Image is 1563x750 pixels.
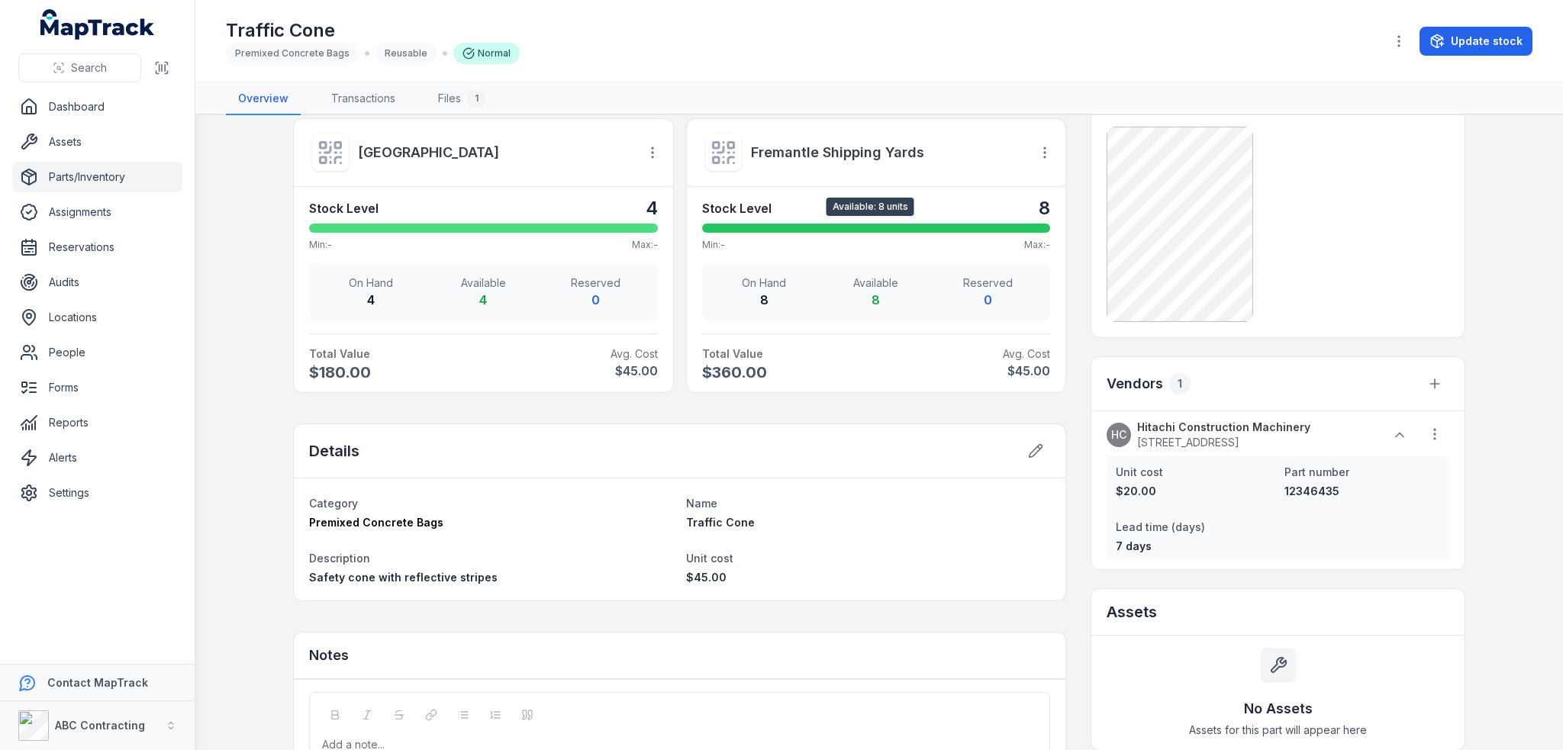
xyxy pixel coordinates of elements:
[1024,239,1050,251] span: Max: -
[1107,420,1385,450] a: HCHitachi Construction Machinery[STREET_ADDRESS]
[12,302,182,333] a: Locations
[309,199,379,217] strong: Stock Level
[40,9,155,40] a: MapTrack
[12,372,182,403] a: Forms
[1116,520,1205,533] span: Lead time (days)
[872,292,880,307] strong: 8
[235,47,350,59] span: Premixed Concrete Bags
[1284,484,1339,497] span: 12346435
[367,292,375,307] strong: 4
[984,292,992,307] strong: 0
[309,571,498,584] span: Safety cone with reflective stripes
[686,497,717,510] span: Name
[489,346,657,362] span: Avg. Cost
[489,362,657,380] strong: $45.00
[309,497,358,510] span: Category
[433,275,533,291] span: Available
[1116,465,1163,478] span: Unit cost
[358,142,626,163] a: [GEOGRAPHIC_DATA]
[882,346,1050,362] span: Avg. Cost
[938,275,1038,291] span: Reserved
[71,60,107,76] span: Search
[12,232,182,262] a: Reservations
[479,292,487,307] strong: 4
[1111,427,1126,443] span: HC
[714,275,814,291] span: On Hand
[827,198,914,216] span: Available: 8 units
[12,337,182,368] a: People
[702,199,772,217] strong: Stock Level
[686,516,755,529] span: Traffic Cone
[18,53,141,82] button: Search
[1107,601,1449,623] h2: Assets
[882,362,1050,380] strong: $45.00
[321,275,421,291] span: On Hand
[12,267,182,298] a: Audits
[309,239,332,251] span: Min: -
[226,83,301,115] a: Overview
[1039,196,1050,220] strong: 8
[309,440,359,462] h2: Details
[1420,27,1532,56] button: Update stock
[686,552,733,565] span: Unit cost
[375,43,437,64] div: Reusable
[686,571,727,584] span: $45.00
[319,83,408,115] a: Transactions
[47,676,148,689] strong: Contact MapTrack
[226,18,520,43] h1: Traffic Cone
[1244,698,1313,719] h3: No Assets
[467,89,485,108] div: 1
[55,719,145,732] strong: ABC Contracting
[12,443,182,473] a: Alerts
[12,407,182,438] a: Reports
[546,275,646,291] span: Reserved
[1137,435,1310,450] span: [STREET_ADDRESS]
[1116,484,1156,497] span: $20.00
[702,346,870,362] strong: Total Value
[12,127,182,157] a: Assets
[12,92,182,122] a: Dashboard
[702,362,870,383] span: $360.00
[591,292,600,307] strong: 0
[1284,465,1349,478] span: Part number
[453,43,520,64] div: Normal
[12,162,182,192] a: Parts/Inventory
[1189,723,1367,738] span: Assets for this part will appear here
[426,83,498,115] a: Files1
[309,516,443,529] span: Premixed Concrete Bags
[309,362,477,383] span: $180.00
[309,552,370,565] span: Description
[1169,373,1191,394] div: 1
[1107,373,1163,394] h3: Vendors
[702,239,725,251] span: Min: -
[646,196,658,220] strong: 4
[751,142,1019,163] a: Fremantle Shipping Yards
[12,197,182,227] a: Assignments
[827,275,927,291] span: Available
[1116,539,1152,552] span: 7 days
[760,292,769,307] strong: 8
[1137,420,1310,435] strong: Hitachi Construction Machinery
[632,239,658,251] span: Max: -
[309,645,349,666] h3: Notes
[12,478,182,508] a: Settings
[309,346,477,362] strong: Total Value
